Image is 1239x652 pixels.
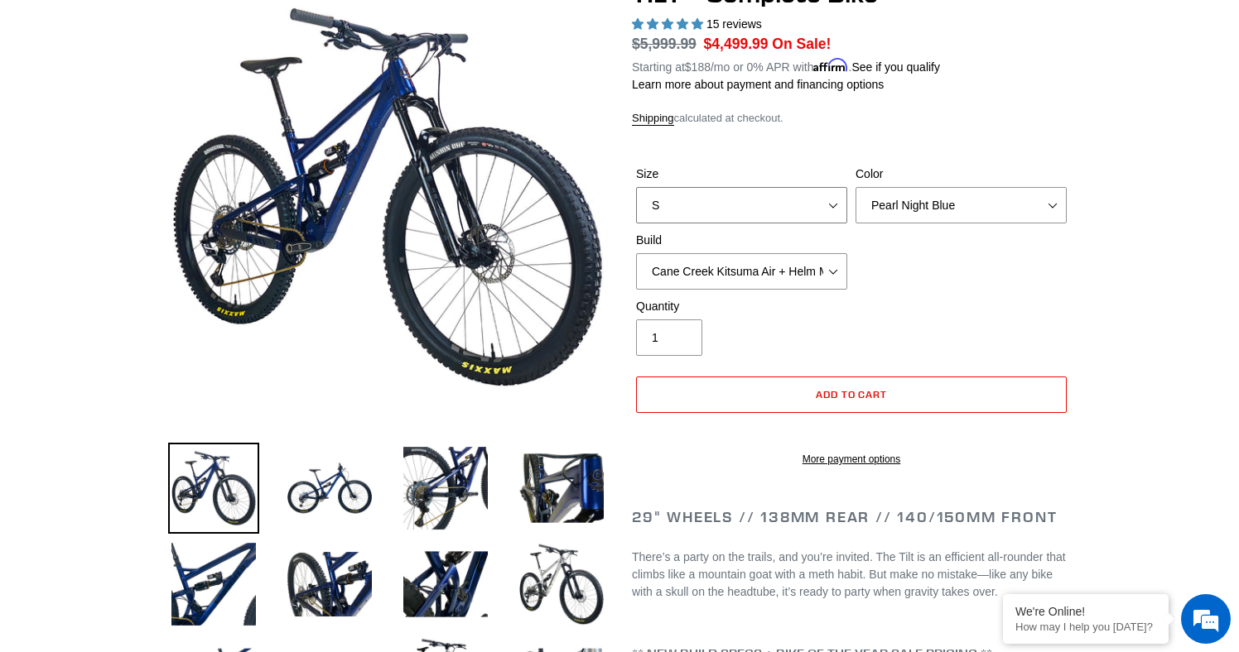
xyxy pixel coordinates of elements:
a: More payment options [636,452,1067,467]
img: Load image into Gallery viewer, TILT - Complete Bike [284,443,375,534]
div: calculated at checkout. [632,110,1071,127]
img: Load image into Gallery viewer, TILT - Complete Bike [516,443,607,534]
s: $5,999.99 [632,36,697,52]
img: Load image into Gallery viewer, TILT - Complete Bike [168,443,259,534]
img: Load image into Gallery viewer, TILT - Complete Bike [400,443,491,534]
span: Affirm [813,58,848,72]
div: We're Online! [1015,605,1156,618]
p: How may I help you today? [1015,621,1156,633]
p: There’s a party on the trails, and you’re invited. The Tilt is an efficient all-rounder that clim... [632,549,1071,601]
img: Load image into Gallery viewer, TILT - Complete Bike [168,539,259,630]
label: Size [636,165,847,183]
label: Build [636,232,847,249]
a: Learn more about payment and financing options [632,78,884,91]
span: $4,499.99 [704,36,769,52]
img: Load image into Gallery viewer, TILT - Complete Bike [516,539,607,630]
a: Shipping [632,112,674,126]
img: Load image into Gallery viewer, TILT - Complete Bike [400,539,491,630]
label: Quantity [636,298,847,315]
span: On Sale! [772,33,831,55]
label: Color [856,165,1067,183]
a: See if you qualify - Learn more about Affirm Financing (opens in modal) [851,60,940,74]
p: Starting at /mo or 0% APR with . [632,55,940,76]
h2: 29" Wheels // 138mm Rear // 140/150mm Front [632,508,1071,526]
span: Add to cart [816,388,888,400]
span: $188 [685,60,711,74]
button: Add to cart [636,376,1067,413]
img: Load image into Gallery viewer, TILT - Complete Bike [284,539,375,630]
span: 5.00 stars [632,17,706,31]
span: 15 reviews [706,17,762,31]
